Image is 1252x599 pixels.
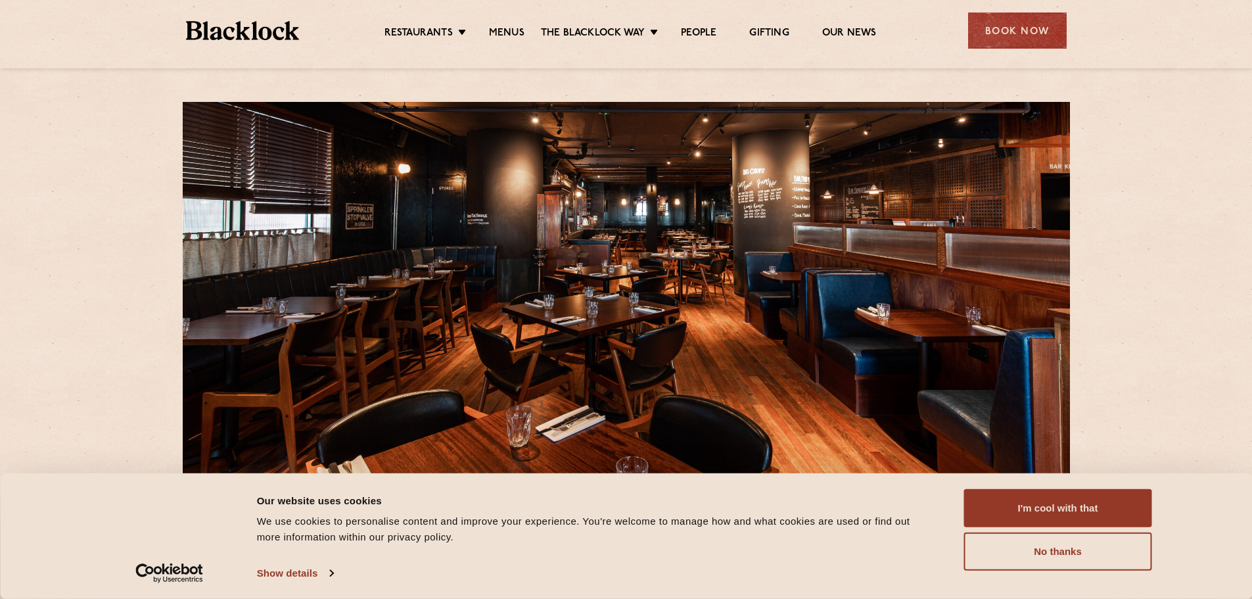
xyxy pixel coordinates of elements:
[822,27,877,41] a: Our News
[112,563,227,583] a: Usercentrics Cookiebot - opens in a new window
[968,12,1067,49] div: Book Now
[186,21,300,40] img: BL_Textured_Logo-footer-cropped.svg
[257,563,333,583] a: Show details
[681,27,716,41] a: People
[384,27,453,41] a: Restaurants
[541,27,645,41] a: The Blacklock Way
[749,27,789,41] a: Gifting
[257,514,935,545] div: We use cookies to personalise content and improve your experience. You're welcome to manage how a...
[257,492,935,508] div: Our website uses cookies
[964,533,1152,571] button: No thanks
[489,27,524,41] a: Menus
[964,489,1152,527] button: I'm cool with that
